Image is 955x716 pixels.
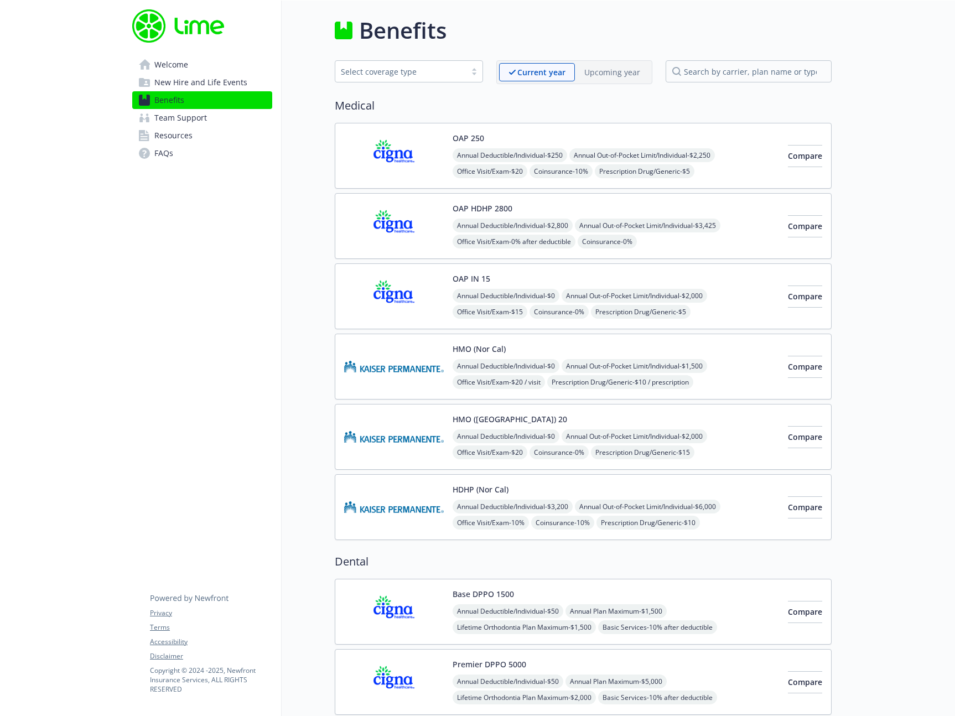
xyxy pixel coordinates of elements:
[344,203,444,250] img: CIGNA carrier logo
[453,375,545,389] span: Office Visit/Exam - $20 / visit
[453,289,559,303] span: Annual Deductible/Individual - $0
[788,361,822,372] span: Compare
[453,235,575,248] span: Office Visit/Exam - 0% after deductible
[517,66,565,78] p: Current year
[132,127,272,144] a: Resources
[666,60,832,82] input: search by carrier, plan name or type
[788,671,822,693] button: Compare
[562,359,707,373] span: Annual Out-of-Pocket Limit/Individual - $1,500
[788,145,822,167] button: Compare
[453,445,527,459] span: Office Visit/Exam - $20
[154,127,193,144] span: Resources
[584,66,640,78] p: Upcoming year
[150,637,272,647] a: Accessibility
[788,432,822,442] span: Compare
[150,622,272,632] a: Terms
[598,691,717,704] span: Basic Services - 10% after deductible
[788,502,822,512] span: Compare
[453,675,563,688] span: Annual Deductible/Individual - $50
[591,445,694,459] span: Prescription Drug/Generic - $15
[788,215,822,237] button: Compare
[453,604,563,618] span: Annual Deductible/Individual - $50
[788,426,822,448] button: Compare
[132,144,272,162] a: FAQs
[453,516,529,530] span: Office Visit/Exam - 10%
[154,91,184,109] span: Benefits
[132,74,272,91] a: New Hire and Life Events
[591,305,691,319] span: Prescription Drug/Generic - $5
[154,144,173,162] span: FAQs
[453,273,490,284] button: OAP IN 15
[788,496,822,518] button: Compare
[132,56,272,74] a: Welcome
[788,151,822,161] span: Compare
[530,164,593,178] span: Coinsurance - 10%
[788,356,822,378] button: Compare
[788,291,822,302] span: Compare
[344,658,444,705] img: CIGNA carrier logo
[453,148,567,162] span: Annual Deductible/Individual - $250
[344,484,444,531] img: Kaiser Permanente Insurance Company carrier logo
[341,66,460,77] div: Select coverage type
[575,219,720,232] span: Annual Out-of-Pocket Limit/Individual - $3,425
[335,553,832,570] h2: Dental
[453,620,596,634] span: Lifetime Orthodontia Plan Maximum - $1,500
[154,109,207,127] span: Team Support
[154,74,247,91] span: New Hire and Life Events
[788,601,822,623] button: Compare
[453,132,484,144] button: OAP 250
[453,343,506,355] button: HMO (Nor Cal)
[565,604,667,618] span: Annual Plan Maximum - $1,500
[453,429,559,443] span: Annual Deductible/Individual - $0
[578,235,637,248] span: Coinsurance - 0%
[575,500,720,513] span: Annual Out-of-Pocket Limit/Individual - $6,000
[596,516,700,530] span: Prescription Drug/Generic - $10
[453,500,573,513] span: Annual Deductible/Individual - $3,200
[344,273,444,320] img: CIGNA carrier logo
[565,675,667,688] span: Annual Plan Maximum - $5,000
[788,677,822,687] span: Compare
[453,691,596,704] span: Lifetime Orthodontia Plan Maximum - $2,000
[344,343,444,390] img: Kaiser Permanente Insurance Company carrier logo
[150,608,272,618] a: Privacy
[154,56,188,74] span: Welcome
[547,375,693,389] span: Prescription Drug/Generic - $10 / prescription
[788,606,822,617] span: Compare
[530,445,589,459] span: Coinsurance - 0%
[344,413,444,460] img: Kaiser Permanente Insurance Company carrier logo
[344,132,444,179] img: CIGNA carrier logo
[562,429,707,443] span: Annual Out-of-Pocket Limit/Individual - $2,000
[788,221,822,231] span: Compare
[150,666,272,694] p: Copyright © 2024 - 2025 , Newfront Insurance Services, ALL RIGHTS RESERVED
[453,305,527,319] span: Office Visit/Exam - $15
[530,305,589,319] span: Coinsurance - 0%
[453,164,527,178] span: Office Visit/Exam - $20
[598,620,717,634] span: Basic Services - 10% after deductible
[531,516,594,530] span: Coinsurance - 10%
[562,289,707,303] span: Annual Out-of-Pocket Limit/Individual - $2,000
[453,219,573,232] span: Annual Deductible/Individual - $2,800
[359,14,447,47] h1: Benefits
[453,588,514,600] button: Base DPPO 1500
[453,658,526,670] button: Premier DPPO 5000
[453,413,567,425] button: HMO ([GEOGRAPHIC_DATA]) 20
[595,164,694,178] span: Prescription Drug/Generic - $5
[453,203,512,214] button: OAP HDHP 2800
[132,91,272,109] a: Benefits
[453,484,508,495] button: HDHP (Nor Cal)
[569,148,715,162] span: Annual Out-of-Pocket Limit/Individual - $2,250
[453,359,559,373] span: Annual Deductible/Individual - $0
[788,286,822,308] button: Compare
[132,109,272,127] a: Team Support
[344,588,444,635] img: CIGNA carrier logo
[150,651,272,661] a: Disclaimer
[335,97,832,114] h2: Medical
